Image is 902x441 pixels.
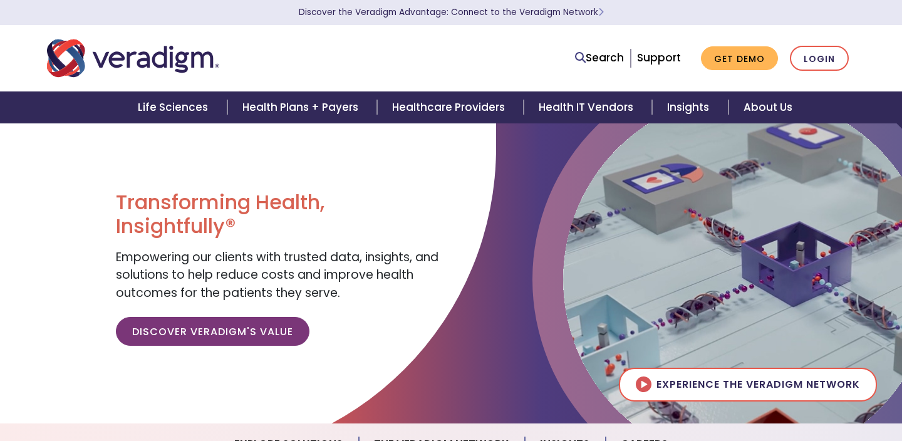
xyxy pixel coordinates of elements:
h1: Transforming Health, Insightfully® [116,190,442,239]
a: Support [637,50,681,65]
a: Discover the Veradigm Advantage: Connect to the Veradigm NetworkLearn More [299,6,604,18]
a: Discover Veradigm's Value [116,317,309,346]
a: Insights [652,91,728,123]
a: About Us [728,91,807,123]
span: Learn More [598,6,604,18]
a: Healthcare Providers [377,91,524,123]
a: Life Sciences [123,91,227,123]
a: Login [790,46,849,71]
a: Get Demo [701,46,778,71]
span: Empowering our clients with trusted data, insights, and solutions to help reduce costs and improv... [116,249,438,301]
a: Health Plans + Payers [227,91,377,123]
img: Veradigm logo [47,38,219,79]
a: Search [575,49,624,66]
a: Health IT Vendors [524,91,652,123]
